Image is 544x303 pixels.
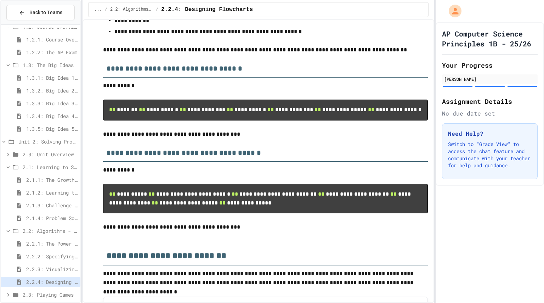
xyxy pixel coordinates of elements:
[26,100,78,107] span: 1.3.3: Big Idea 3 - Algorithms and Programming
[26,202,78,209] span: 2.1.3: Challenge Problem - The Bridge
[26,240,78,247] span: 2.2.1: The Power of Algorithms
[444,76,535,82] div: [PERSON_NAME]
[26,253,78,260] span: 2.2.2: Specifying Ideas with Pseudocode
[26,176,78,184] span: 2.1.1: The Growth Mindset
[26,74,78,82] span: 1.3.1: Big Idea 1 - Creative Development
[26,49,78,56] span: 1.2.2: The AP Exam
[26,265,78,273] span: 2.2.3: Visualizing Logic with Flowcharts
[26,36,78,43] span: 1.2.1: Course Overview
[26,189,78,196] span: 2.1.2: Learning to Solve Hard Problems
[26,125,78,133] span: 1.3.5: Big Idea 5 - Impact of Computing
[23,227,78,235] span: 2.2: Algorithms - from Pseudocode to Flowcharts
[94,7,102,12] span: ...
[6,5,75,20] button: Back to Teams
[29,9,62,16] span: Back to Teams
[23,151,78,158] span: 2.0: Unit Overview
[26,214,78,222] span: 2.1.4: Problem Solving Practice
[23,291,78,298] span: 2.3: Playing Games
[448,141,532,169] p: Switch to "Grade View" to access the chat feature and communicate with your teacher for help and ...
[26,112,78,120] span: 1.3.4: Big Idea 4 - Computing Systems and Networks
[23,61,78,69] span: 1.3: The Big Ideas
[161,5,253,14] span: 2.2.4: Designing Flowcharts
[18,138,78,145] span: Unit 2: Solving Problems in Computer Science
[442,109,538,118] div: No due date set
[26,278,78,286] span: 2.2.4: Designing Flowcharts
[105,7,107,12] span: /
[442,96,538,106] h2: Assignment Details
[26,87,78,94] span: 1.3.2: Big Idea 2 - Data
[442,29,538,49] h1: AP Computer Science Principles 1B - 25/26
[448,129,532,138] h3: Need Help?
[441,3,463,19] div: My Account
[110,7,153,12] span: 2.2: Algorithms - from Pseudocode to Flowcharts
[156,7,158,12] span: /
[23,163,78,171] span: 2.1: Learning to Solve Hard Problems
[442,60,538,70] h2: Your Progress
